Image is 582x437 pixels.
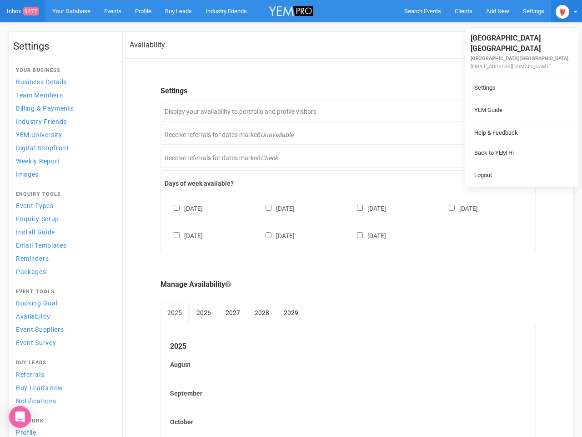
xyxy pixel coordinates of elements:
span: Booking Goal [16,300,57,307]
a: 2027 [219,304,247,322]
a: Settings [467,79,577,97]
a: Logout [467,167,577,184]
a: Weekly Report [13,155,113,167]
small: [GEOGRAPHIC_DATA] [GEOGRAPHIC_DATA]. [471,56,570,61]
input: [DATE] [449,205,455,211]
h4: Your Business [16,68,110,73]
div: Receive referrals for dates marked [161,124,536,145]
span: 9477 [23,7,39,15]
span: Weekly Report [16,158,60,165]
label: August [170,360,526,369]
a: Referrals [13,368,113,381]
span: Notifications [16,397,56,405]
span: Event Types [16,202,54,209]
a: Notifications [13,395,113,407]
h4: Buy Leads [16,360,110,366]
span: [GEOGRAPHIC_DATA] [GEOGRAPHIC_DATA] [471,34,541,53]
span: Digital Shopfront [16,144,69,152]
a: 2029 [277,304,305,322]
a: Enquiry Setup [13,213,113,225]
label: [DATE] [256,230,295,240]
span: Billing & Payments [16,105,74,112]
a: Industry Friends [13,115,113,127]
a: Reminders [13,252,113,264]
span: Search Events [404,8,441,15]
label: [DATE] [348,203,386,213]
input: [DATE] [266,205,271,211]
span: Reminders [16,255,49,262]
legend: Manage Availability [161,279,536,290]
input: [DATE] [357,205,363,211]
img: open-uri20250107-2-1pbi2ie [556,5,569,19]
a: Packages [13,265,113,278]
a: YEM Guide [467,102,577,119]
a: Billing & Payments [13,102,113,114]
h2: Availability [130,41,165,49]
a: Business Details [13,76,113,88]
span: YEM University [16,131,62,138]
input: [DATE] [266,232,271,238]
span: Event Survey [16,339,56,346]
a: Booking Goal [13,297,113,309]
a: Event Types [13,199,113,212]
input: [DATE] [357,232,363,238]
a: Digital Shopfront [13,142,113,154]
a: Email Templates [13,239,113,251]
em: Check [261,154,278,162]
label: September [170,389,526,398]
span: Availability [16,313,50,320]
div: Receive referrals for dates marked [161,147,536,168]
a: 2028 [248,304,276,322]
a: Availability [13,310,113,322]
span: Email Templates [16,242,67,249]
h4: Enquiry Tools [16,192,110,197]
legend: 2025 [170,341,526,352]
div: Open Intercom Messenger [9,406,31,428]
label: Days of week available? [165,179,532,188]
span: Event Suppliers [16,326,64,333]
h1: Settings [13,41,113,52]
small: [EMAIL_ADDRESS][DOMAIN_NAME] [471,64,551,70]
span: Clients [455,8,472,15]
label: [DATE] [348,230,386,240]
label: [DATE] [165,203,203,213]
a: Images [13,168,113,180]
a: Buy Leads now [13,381,113,394]
a: Team Members [13,89,113,101]
span: Install Guide [16,229,55,236]
label: [DATE] [256,203,295,213]
label: October [170,417,526,427]
a: 2026 [190,304,218,322]
input: [DATE] [174,232,180,238]
div: Display your availability to portfolio and profile visitors [161,101,536,122]
input: [DATE] [174,205,180,211]
a: Event Suppliers [13,323,113,335]
span: Add New [486,8,509,15]
span: Enquiry Setup [16,215,59,223]
h4: Event Tools [16,289,110,295]
a: 2025 [161,304,189,323]
legend: Settings [161,86,536,97]
label: [DATE] [440,203,478,213]
a: Event Survey [13,336,113,349]
span: Business Details [16,78,67,86]
span: Images [16,171,39,178]
a: YEM University [13,128,113,141]
label: [DATE] [165,230,203,240]
span: Packages [16,268,46,275]
em: Unavailable [261,131,293,138]
a: Back to YEM Hi [467,144,577,162]
a: Install Guide [13,226,113,238]
h4: Network [16,418,110,424]
span: Team Members [16,91,63,99]
a: Help & Feedback [467,124,577,142]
